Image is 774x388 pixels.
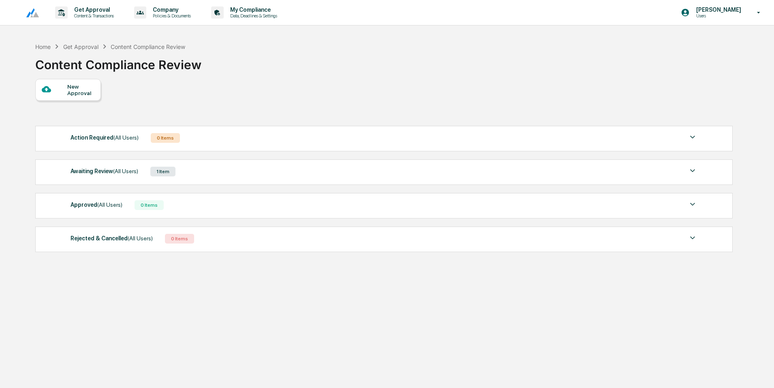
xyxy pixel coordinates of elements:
div: New Approval [67,83,94,96]
p: Company [146,6,195,13]
span: (All Users) [128,235,153,242]
div: Get Approval [63,43,98,50]
img: logo [19,8,39,18]
p: [PERSON_NAME] [690,6,745,13]
img: caret [688,233,697,243]
p: Data, Deadlines & Settings [224,13,281,19]
div: Home [35,43,51,50]
div: Action Required [71,132,139,143]
img: caret [688,166,697,176]
div: 0 Items [135,200,164,210]
div: Content Compliance Review [111,43,185,50]
div: Awaiting Review [71,166,138,176]
div: Rejected & Cancelled [71,233,153,244]
div: 1 Item [150,167,175,176]
p: Get Approval [68,6,118,13]
p: Policies & Documents [146,13,195,19]
p: My Compliance [224,6,281,13]
p: Users [690,13,745,19]
span: (All Users) [113,168,138,174]
div: Approved [71,199,122,210]
div: 0 Items [151,133,180,143]
p: Content & Transactions [68,13,118,19]
span: (All Users) [97,201,122,208]
div: 0 Items [165,234,194,244]
div: Content Compliance Review [35,51,201,72]
span: (All Users) [113,134,139,141]
img: caret [688,132,697,142]
iframe: Open customer support [748,361,770,383]
img: caret [688,199,697,209]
